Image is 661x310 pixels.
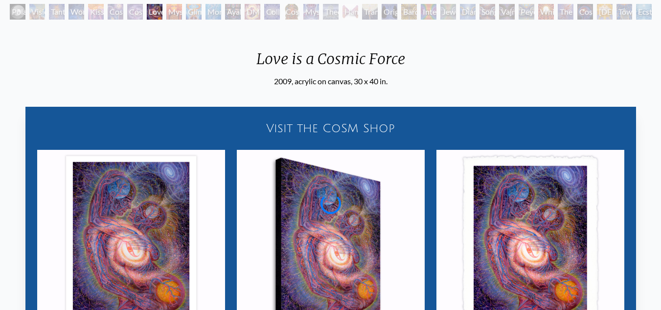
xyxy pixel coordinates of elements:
div: Kiss of the [MEDICAL_DATA] [88,4,104,20]
div: Glimpsing the Empyrean [186,4,202,20]
div: Jewel Being [440,4,456,20]
div: Vajra Being [499,4,515,20]
div: The Great Turn [558,4,573,20]
div: DMT - The Spirit Molecule [245,4,260,20]
a: Visit the CoSM Shop [31,113,630,144]
div: Cosmic [DEMOGRAPHIC_DATA] [284,4,299,20]
div: Polar Unity Spiral [10,4,25,20]
div: Tantra [49,4,65,20]
div: Wonder [68,4,84,20]
div: 2009, acrylic on canvas, 30 x 40 in. [249,75,413,87]
div: Mystic Eye [303,4,319,20]
div: Visionary Origin of Language [29,4,45,20]
div: Transfiguration [362,4,378,20]
div: Mysteriosa 2 [166,4,182,20]
div: Love is a Cosmic Force [249,50,413,75]
div: Original Face [382,4,397,20]
div: Ecstasy [636,4,652,20]
div: Cosmic Creativity [108,4,123,20]
div: Hands that See [342,4,358,20]
div: Monochord [205,4,221,20]
div: Song of Vajra Being [479,4,495,20]
div: Cosmic Consciousness [577,4,593,20]
div: [DEMOGRAPHIC_DATA] [597,4,613,20]
div: White Light [538,4,554,20]
div: Love is a Cosmic Force [147,4,162,20]
div: Diamond Being [460,4,476,20]
div: Interbeing [421,4,436,20]
div: Toward the One [616,4,632,20]
div: Theologue [323,4,339,20]
div: Peyote Being [519,4,534,20]
div: Bardo Being [401,4,417,20]
div: Cosmic Artist [127,4,143,20]
div: Ayahuasca Visitation [225,4,241,20]
div: Collective Vision [264,4,280,20]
